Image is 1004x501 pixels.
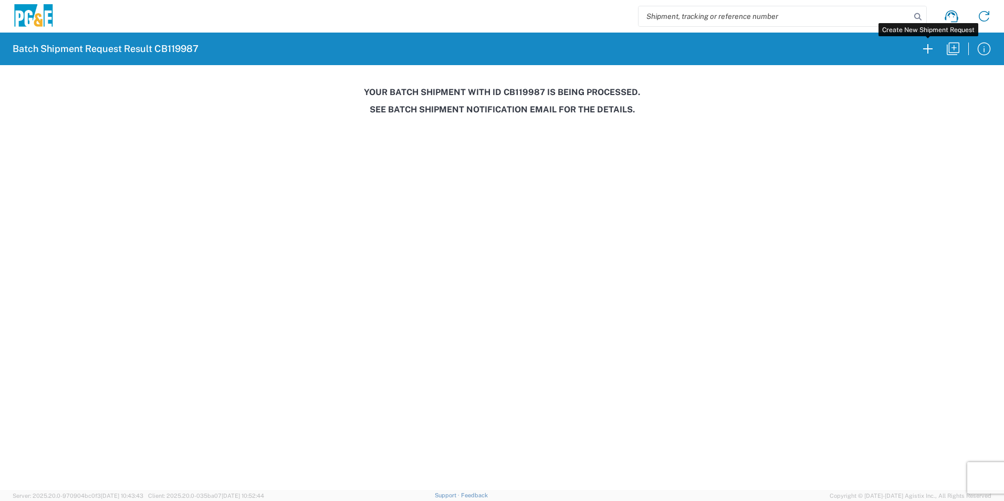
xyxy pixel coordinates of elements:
[639,6,911,26] input: Shipment, tracking or reference number
[435,492,461,498] a: Support
[7,105,997,114] h3: See Batch Shipment Notification email for the details.
[222,493,264,499] span: [DATE] 10:52:44
[13,43,198,55] h2: Batch Shipment Request Result CB119987
[461,492,488,498] a: Feedback
[148,493,264,499] span: Client: 2025.20.0-035ba07
[101,493,143,499] span: [DATE] 10:43:43
[830,491,991,500] span: Copyright © [DATE]-[DATE] Agistix Inc., All Rights Reserved
[7,87,997,97] h3: Your batch shipment with id CB119987 is being processed.
[13,493,143,499] span: Server: 2025.20.0-970904bc0f3
[13,4,55,29] img: pge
